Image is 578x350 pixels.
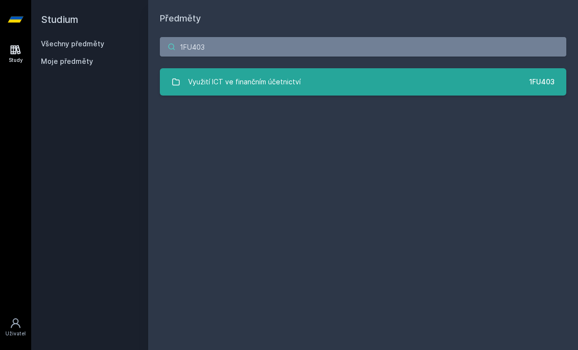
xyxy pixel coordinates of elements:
h1: Předměty [160,12,566,25]
div: 1FU403 [529,77,555,87]
a: Všechny předměty [41,39,104,48]
a: Využití ICT ve finančním účetnictví 1FU403 [160,68,566,96]
a: Study [2,39,29,69]
div: Uživatel [5,330,26,337]
input: Název nebo ident předmětu… [160,37,566,57]
div: Study [9,57,23,64]
div: Využití ICT ve finančním účetnictví [188,72,301,92]
a: Uživatel [2,312,29,342]
span: Moje předměty [41,57,93,66]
